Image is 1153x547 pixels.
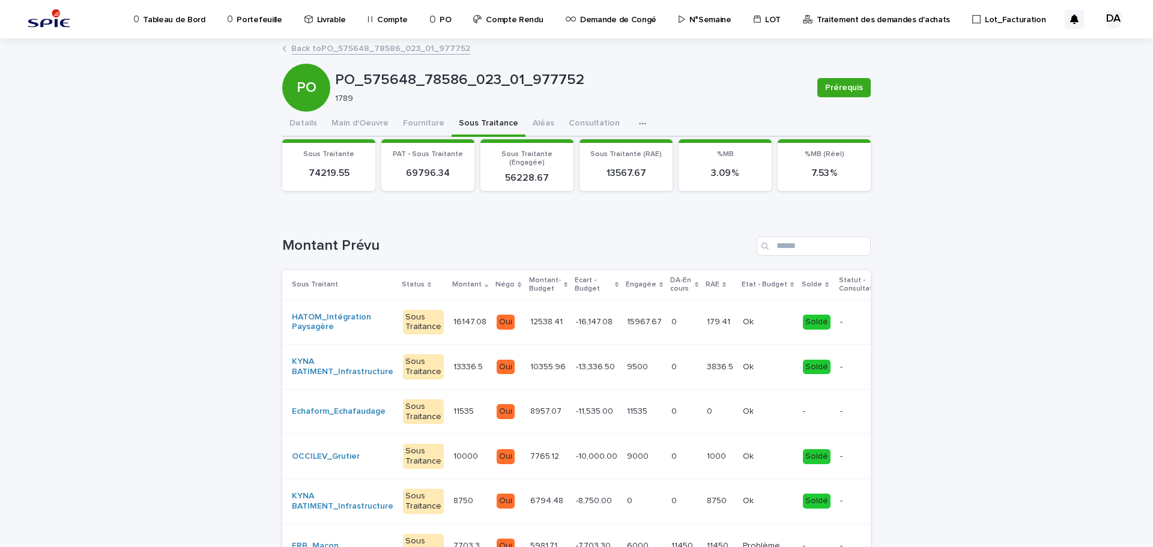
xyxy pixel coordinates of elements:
p: Ok [743,449,756,462]
p: 16147.08 [453,315,489,327]
span: Sous Traitante (RAE) [590,151,662,158]
button: Prérequis [817,78,871,97]
a: OCCILEV_Grutier [292,452,360,462]
div: Soldé [803,449,831,464]
div: Soldé [803,494,831,509]
h1: Montant Prévu [282,237,752,255]
div: Sous Traitance [403,310,444,335]
p: - [803,406,831,417]
button: Fourniture [396,112,452,137]
a: KYNA BATIMENT_Infrastructure [292,491,393,512]
a: HATOM_Intégration Paysagère [292,312,393,333]
p: 8750 [453,494,476,506]
button: Main d'Oeuvre [324,112,396,137]
div: Soldé [803,315,831,330]
tr: OCCILEV_Grutier Sous Traitance1000010000 Oui7765.127765.12 -10,000.00-10,000.00 90009000 00 10001... [282,434,1002,479]
div: Oui [497,404,515,419]
p: 0 [671,360,679,372]
div: DA [1104,10,1123,29]
p: 11535 [453,404,476,417]
p: 56228.67 [488,172,566,184]
tr: Echaform_Echafaudage Sous Traitance1153511535 Oui8957.078957.07 -11,535.00-11,535.00 1153511535 0... [282,389,1002,434]
p: 0 [671,494,679,506]
p: 8750 [707,494,729,506]
p: Solde [802,278,822,291]
div: Sous Traitance [403,354,444,379]
span: %MB [717,151,734,158]
span: PAT - Sous Traitante [393,151,463,158]
button: Consultation [561,112,627,137]
p: 0 [671,315,679,327]
p: - [840,452,882,462]
p: Ok [743,360,756,372]
img: svstPd6MQfCT1uX1QGkG [24,7,74,31]
p: 74219.55 [289,168,368,179]
p: Montant-Budget [529,274,561,296]
p: - [840,317,882,327]
p: Engagée [626,278,656,291]
p: Etat - Budget [742,278,787,291]
p: 7.53 % [785,168,864,179]
div: Sous Traitance [403,444,444,469]
p: -8,750.00 [576,494,614,506]
p: -13,336.50 [576,360,617,372]
div: Oui [497,449,515,464]
p: 179.41 [707,315,733,327]
div: Soldé [803,360,831,375]
p: 10355.96 [530,360,568,372]
p: - [840,362,882,372]
p: 3836.5 [707,360,736,372]
p: 15967.67 [627,315,664,327]
p: 10000 [453,449,480,462]
input: Search [757,237,871,256]
p: 0 [671,449,679,462]
span: Prérequis [825,82,863,94]
button: Sous Traitance [452,112,525,137]
p: Sous Traitant [292,278,338,291]
div: PO [282,31,330,96]
p: 0 [707,404,715,417]
p: DA-En cours [670,274,692,296]
p: 11535 [627,404,650,417]
a: Echaform_Echafaudage [292,406,386,417]
p: Ok [743,494,756,506]
p: Ecart - Budget [575,274,612,296]
a: KYNA BATIMENT_Infrastructure [292,357,393,377]
p: Ok [743,315,756,327]
button: Details [282,112,324,137]
span: Sous Traitante (Engagée) [501,151,552,166]
p: -10,000.00 [576,449,620,462]
p: -11,535.00 [576,404,616,417]
p: 12538.41 [530,315,565,327]
div: Oui [497,494,515,509]
p: 1789 [335,94,803,104]
p: 8957.07 [530,404,564,417]
div: Oui [497,315,515,330]
div: Oui [497,360,515,375]
p: - [840,406,882,417]
p: 7765.12 [530,449,561,462]
p: -16,147.08 [576,315,615,327]
tr: KYNA BATIMENT_Infrastructure Sous Traitance87508750 Oui6794.486794.48 -8,750.00-8,750.00 00 00 87... [282,479,1002,524]
p: 13336.5 [453,360,485,372]
p: 1000 [707,449,728,462]
span: %MB (Réel) [805,151,844,158]
tr: HATOM_Intégration Paysagère Sous Traitance16147.0816147.08 Oui12538.4112538.41 -16,147.08-16,147.... [282,300,1002,345]
p: 9000 [627,449,651,462]
button: Aléas [525,112,561,137]
p: 9500 [627,360,650,372]
p: - [840,496,882,506]
p: Montant [452,278,482,291]
p: 69796.34 [389,168,467,179]
p: 6794.48 [530,494,566,506]
a: Back toPO_575648_78586_023_01_977752 [291,41,470,55]
div: Sous Traitance [403,489,444,514]
div: Sous Traitance [403,399,444,425]
p: Statut - Consultation [839,274,883,296]
p: RAE [706,278,719,291]
p: 0 [671,404,679,417]
span: Sous Traitante [303,151,354,158]
p: 3.09 % [686,168,764,179]
p: 13567.67 [587,168,665,179]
